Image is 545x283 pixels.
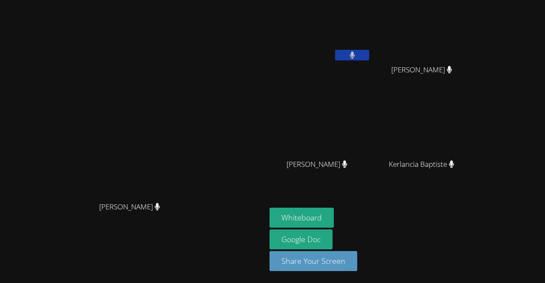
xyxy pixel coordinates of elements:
[270,251,357,271] button: Share Your Screen
[391,64,452,76] span: [PERSON_NAME]
[270,208,334,228] button: Whiteboard
[287,158,347,171] span: [PERSON_NAME]
[270,229,333,249] a: Google Doc
[99,201,160,213] span: [PERSON_NAME]
[389,158,454,171] span: Kerlancia Baptiste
